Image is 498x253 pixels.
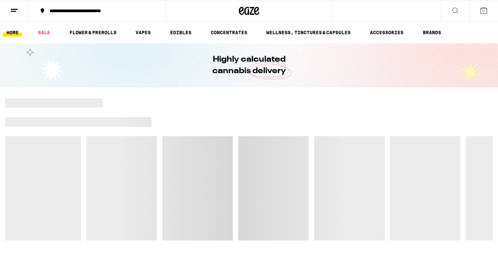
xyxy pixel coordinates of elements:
[66,28,120,37] a: FLOWER & PREROLLS
[35,28,54,37] a: SALE
[132,28,154,37] a: VAPES
[167,28,195,37] a: EDIBLES
[3,28,22,37] a: HOME
[419,28,444,37] button: BRANDS
[193,54,305,77] h1: Highly calculated cannabis delivery
[263,28,354,37] a: WELLNESS, TINCTURES & CAPSULES
[367,28,407,37] a: ACCESSORIES
[207,28,251,37] a: CONCENTRATES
